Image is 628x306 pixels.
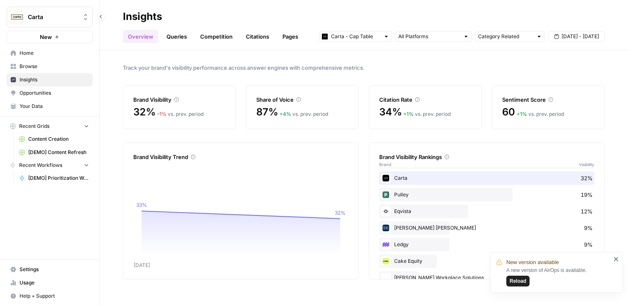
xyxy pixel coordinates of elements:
span: + 4 % [280,111,291,117]
a: [DEMO] Content Refresh [15,146,93,159]
button: Recent Workflows [7,159,93,171]
span: Recent Workflows [19,162,62,169]
span: [DATE] - [DATE] [562,33,599,40]
input: Carta - Cap Table [331,32,380,41]
span: Home [20,49,89,57]
span: 9% [584,224,593,232]
span: 60 [502,105,515,119]
tspan: 32% [335,210,346,216]
button: [DATE] - [DATE] [548,31,605,42]
tspan: 33% [136,202,147,208]
a: Usage [7,276,93,289]
div: Citation Rate [379,95,471,104]
a: Browse [7,60,93,73]
span: Your Data [20,103,89,110]
span: Recent Grids [19,122,49,130]
span: 19% [581,191,593,199]
span: Visibility [579,161,594,168]
a: Pages [277,30,303,43]
span: [DEMO] Prioritization Workflow for creation [28,174,89,182]
span: Browse [20,63,89,70]
span: 32% [133,105,155,119]
a: [DEMO] Prioritization Workflow for creation [15,171,93,185]
a: Opportunities [7,86,93,100]
div: Ledgy [379,238,594,251]
div: Brand Visibility Rankings [379,153,594,161]
div: A new version of AirOps is available. [506,267,611,286]
div: [PERSON_NAME] [PERSON_NAME] [379,221,594,235]
span: Opportunities [20,89,89,97]
span: – 1 % [157,111,167,117]
div: Insights [123,10,162,23]
button: New [7,31,93,43]
a: Content Creation [15,132,93,146]
span: [DEMO] Content Refresh [28,149,89,156]
a: Insights [7,73,93,86]
div: [PERSON_NAME] Workplace Solutions [379,271,594,284]
a: Citations [241,30,274,43]
div: Brand Visibility Trend [133,153,348,161]
img: 4pynuglrc3sixi0so0f0dcx4ule5 [383,241,389,248]
img: Carta Logo [10,10,25,24]
span: Help + Support [20,292,89,300]
span: Carta [28,13,78,21]
img: co3w649im0m6efu8dv1ax78du890 [383,225,389,231]
a: Overview [123,30,158,43]
a: Queries [162,30,192,43]
span: Content Creation [28,135,89,143]
tspan: [DATE] [134,262,150,268]
span: 34% [379,105,402,119]
span: Settings [20,266,89,273]
div: Share of Voice [256,95,348,104]
span: Usage [20,279,89,286]
span: 87% [256,105,278,119]
input: Category Related [478,32,533,41]
span: + 1 % [403,111,414,117]
img: c35yeiwf0qjehltklbh57st2xhbo [383,175,389,181]
span: 12% [581,207,593,215]
a: Settings [7,263,93,276]
button: Recent Grids [7,120,93,132]
div: vs. prev. period [280,110,328,118]
div: vs. prev. period [157,110,204,118]
button: close [613,256,619,262]
div: vs. prev. period [517,110,564,118]
img: u02qnnqpa7ceiw6p01io3how8agt [383,191,389,198]
img: ojwm89iittpj2j2x5tgvhrn984bb [383,208,389,215]
div: vs. prev. period [403,110,451,118]
div: Sentiment Score [502,95,594,104]
span: Insights [20,76,89,83]
div: Carta [379,171,594,185]
div: Cake Equity [379,255,594,268]
div: Pulley [379,188,594,201]
span: Track your brand's visibility performance across answer engines with comprehensive metrics. [123,64,605,72]
input: All Platforms [398,32,460,41]
img: fe4fikqdqe1bafe3px4l1blbafc7 [383,258,389,264]
span: New version available [506,258,559,267]
a: Competition [195,30,238,43]
button: Workspace: Carta [7,7,93,27]
div: Brand Visibility [133,95,226,104]
span: Reload [510,277,526,285]
span: Brand [379,161,391,168]
a: Your Data [7,100,93,113]
a: Home [7,47,93,60]
span: + 1 % [517,111,527,117]
span: New [40,33,52,41]
span: 9% [584,240,593,249]
button: Reload [506,276,530,286]
span: 32% [581,174,593,182]
div: Eqvista [379,205,594,218]
button: Help + Support [7,289,93,303]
